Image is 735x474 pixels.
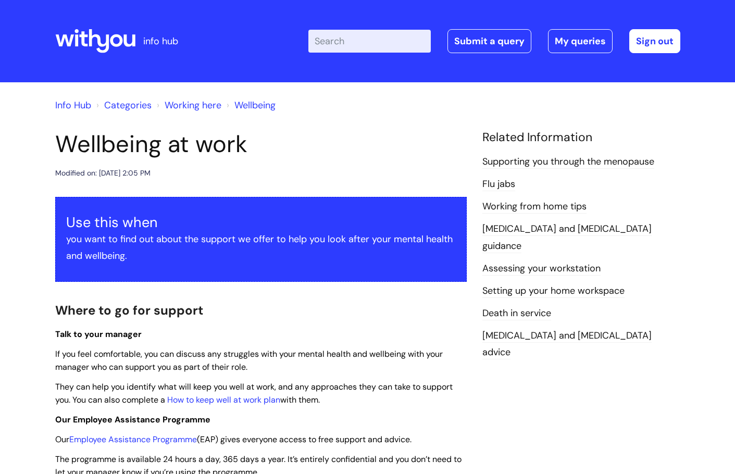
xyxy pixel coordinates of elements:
a: Supporting you through the menopause [482,155,654,169]
h3: Use this when [66,214,456,231]
a: Flu jabs [482,178,515,191]
a: [MEDICAL_DATA] and [MEDICAL_DATA] advice [482,329,652,359]
span: They can help you identify what will keep you well at work, and any approaches they can take to s... [55,381,453,405]
a: Sign out [629,29,680,53]
a: My queries [548,29,613,53]
a: Info Hub [55,99,91,111]
div: Modified on: [DATE] 2:05 PM [55,167,151,180]
span: Where to go for support [55,302,203,318]
a: Setting up your home workspace [482,284,625,298]
p: info hub [143,33,178,49]
span: with them. [280,394,320,405]
a: Working from home tips [482,200,587,214]
h1: Wellbeing at work [55,130,467,158]
a: Categories [104,99,152,111]
li: Wellbeing [224,97,276,114]
span: Our (EAP) gives everyone access to free support and advice. [55,434,412,445]
a: How to keep well at work plan [167,394,280,405]
span: Talk to your manager [55,329,142,340]
a: Employee Assistance Programme [69,434,197,445]
div: | - [308,29,680,53]
a: Wellbeing [234,99,276,111]
input: Search [308,30,431,53]
a: [MEDICAL_DATA] and [MEDICAL_DATA] guidance [482,222,652,253]
h4: Related Information [482,130,680,145]
li: Working here [154,97,221,114]
a: Working here [165,99,221,111]
p: you want to find out about the support we offer to help you look after your mental health and wel... [66,231,456,265]
span: If you feel comfortable, you can discuss any struggles with your mental health and wellbeing with... [55,348,443,372]
span: Our Employee Assistance Programme [55,414,210,425]
li: Solution home [94,97,152,114]
a: Submit a query [447,29,531,53]
a: Death in service [482,307,551,320]
a: Assessing your workstation [482,262,601,276]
